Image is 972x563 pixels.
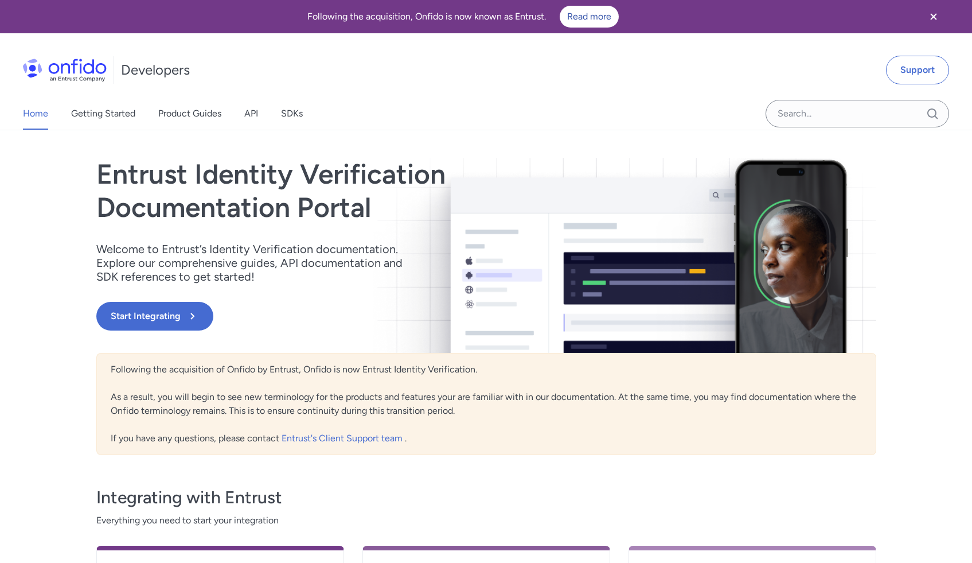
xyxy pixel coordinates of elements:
[96,302,642,331] a: Start Integrating
[96,353,876,455] div: Following the acquisition of Onfido by Entrust, Onfido is now Entrust Identity Verification. As a...
[282,433,405,444] a: Entrust's Client Support team
[23,59,107,81] img: Onfido Logo
[96,242,417,284] p: Welcome to Entrust’s Identity Verification documentation. Explore our comprehensive guides, API d...
[96,486,876,509] h3: Integrating with Entrust
[244,98,258,130] a: API
[96,302,213,331] button: Start Integrating
[912,2,955,31] button: Close banner
[71,98,135,130] a: Getting Started
[96,158,642,224] h1: Entrust Identity Verification Documentation Portal
[886,56,949,84] a: Support
[766,100,949,127] input: Onfido search input field
[14,6,912,28] div: Following the acquisition, Onfido is now known as Entrust.
[158,98,221,130] a: Product Guides
[281,98,303,130] a: SDKs
[96,514,876,527] span: Everything you need to start your integration
[927,10,940,24] svg: Close banner
[121,61,190,79] h1: Developers
[560,6,619,28] a: Read more
[23,98,48,130] a: Home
